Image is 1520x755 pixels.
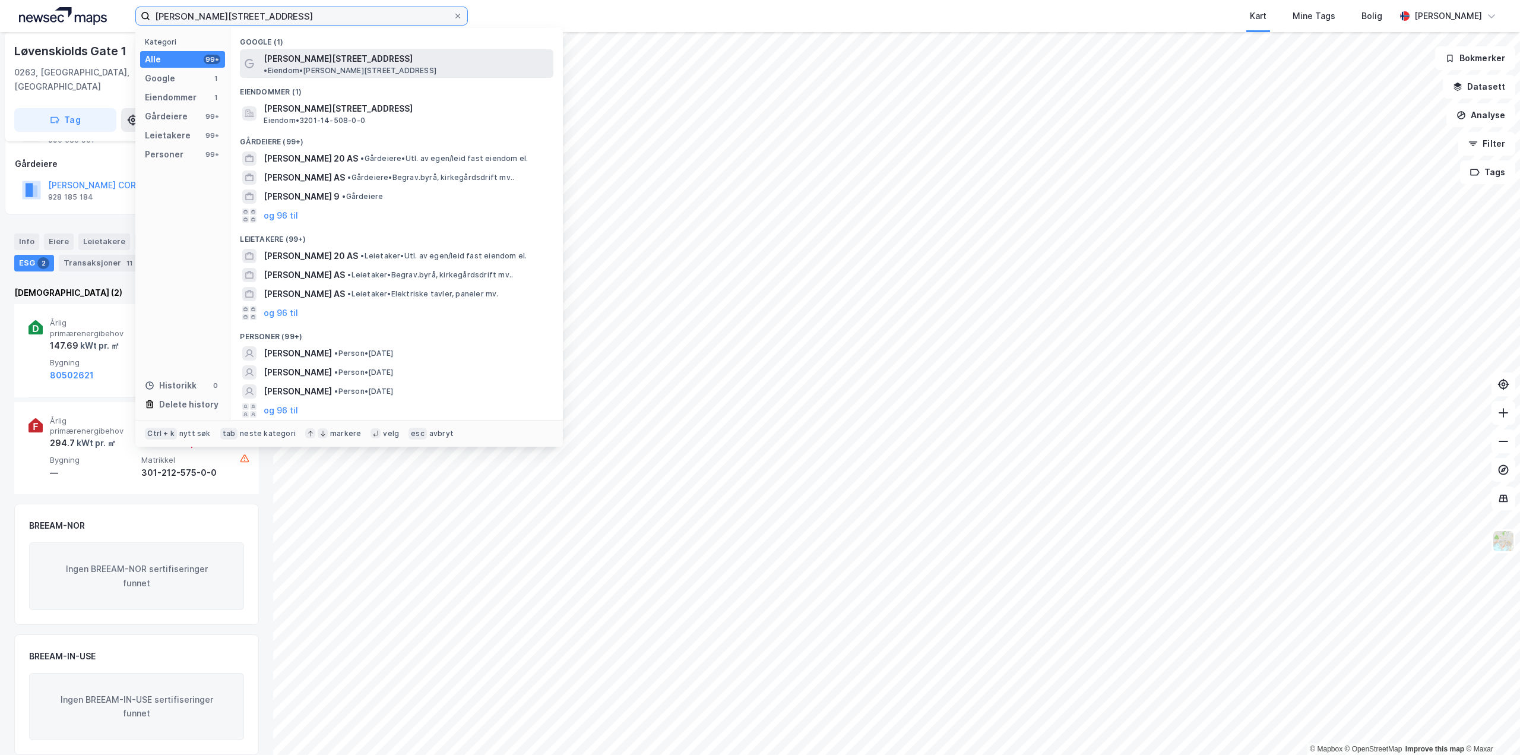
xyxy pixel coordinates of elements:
div: 99+ [204,131,220,140]
button: Bokmerker [1435,46,1515,70]
div: velg [383,429,399,438]
button: Analyse [1446,103,1515,127]
span: Leietaker • Utl. av egen/leid fast eiendom el. [360,251,527,261]
span: Gårdeiere [342,192,383,201]
div: neste kategori [240,429,296,438]
div: [DEMOGRAPHIC_DATA] (2) [14,286,259,300]
div: — [50,466,137,480]
span: Matrikkel [141,455,228,465]
span: [PERSON_NAME] 9 [264,189,340,204]
span: Årlig primærenergibehov [50,416,137,437]
div: 1 [211,74,220,83]
div: Leietakere [145,128,191,143]
span: • [347,289,351,298]
span: Gårdeiere • Utl. av egen/leid fast eiendom el. [360,154,528,163]
span: Leietaker • Begrav.byrå, kirkegårdsdrift mv.. [347,270,513,280]
div: Info [14,233,39,250]
div: 99+ [204,55,220,64]
div: 0 [211,381,220,390]
span: • [360,251,364,260]
span: [PERSON_NAME] AS [264,170,345,185]
span: [PERSON_NAME] [264,346,332,361]
div: Kart [1250,9,1266,23]
span: • [264,66,267,75]
span: Person • [DATE] [334,368,393,377]
span: • [347,270,351,279]
div: nytt søk [179,429,211,438]
div: 99+ [204,112,220,121]
div: 928 185 184 [48,192,93,202]
span: Bygning [50,358,137,368]
div: Eiere [44,233,74,250]
button: Tags [1460,160,1515,184]
a: OpenStreetMap [1345,745,1402,753]
div: Bolig [1361,9,1382,23]
span: Person • [DATE] [334,349,393,358]
span: Årlig primærenergibehov [50,318,137,339]
div: Ctrl + k [145,428,177,440]
div: Leietakere (99+) [230,225,563,247]
span: [PERSON_NAME] [264,365,332,380]
span: • [342,192,346,201]
div: Gårdeiere [145,109,188,124]
span: [PERSON_NAME] 20 AS [264,249,358,263]
span: [PERSON_NAME][STREET_ADDRESS] [264,102,549,116]
input: Søk på adresse, matrikkel, gårdeiere, leietakere eller personer [150,7,453,25]
div: kWt pr. ㎡ [75,436,116,450]
div: 2 [37,257,49,269]
div: Leietakere [78,233,130,250]
div: 1 [211,93,220,102]
div: Eiendommer [145,90,197,105]
span: [PERSON_NAME] [264,384,332,399]
span: [PERSON_NAME] 20 AS [264,151,358,166]
div: 147.69 [50,339,119,353]
iframe: Chat Widget [1461,698,1520,755]
div: Gårdeiere (99+) [230,128,563,149]
span: [PERSON_NAME] AS [264,268,345,282]
div: 294.7 [50,436,116,450]
button: 80502621 [50,368,94,383]
div: 0263, [GEOGRAPHIC_DATA], [GEOGRAPHIC_DATA] [14,65,166,94]
div: Historikk [145,378,197,393]
a: Mapbox [1310,745,1342,753]
span: • [347,173,351,182]
button: og 96 til [264,209,298,223]
div: ESG [14,255,54,271]
button: og 96 til [264,306,298,320]
div: 301-212-575-0-0 [141,466,228,480]
span: • [334,349,338,358]
a: Improve this map [1405,745,1464,753]
div: Ingen BREEAM-NOR sertifiseringer funnet [29,542,244,610]
img: Z [1492,530,1515,552]
button: Tag [14,108,116,132]
span: Eiendom • [PERSON_NAME][STREET_ADDRESS] [264,66,436,75]
div: Google (1) [230,28,563,49]
span: [PERSON_NAME][STREET_ADDRESS] [264,52,413,66]
span: [PERSON_NAME] AS [264,287,345,301]
div: Gårdeiere [15,157,258,171]
span: • [334,368,338,377]
div: BREEAM-IN-USE [29,649,96,664]
div: Ingen BREEAM-IN-USE sertifiseringer funnet [29,673,244,741]
img: logo.a4113a55bc3d86da70a041830d287a7e.svg [19,7,107,25]
div: kWt pr. ㎡ [78,339,119,353]
div: esc [408,428,427,440]
div: Kategori [145,37,225,46]
div: 11 [123,257,135,269]
div: 99+ [204,150,220,159]
div: avbryt [429,429,454,438]
div: markere [330,429,361,438]
span: Bygning [50,455,137,465]
span: Person • [DATE] [334,387,393,396]
div: Personer [145,147,183,162]
div: Løvenskiolds Gate 1 [14,42,129,61]
div: Kontrollprogram for chat [1461,698,1520,755]
div: Delete history [159,397,218,412]
div: [PERSON_NAME] [1414,9,1482,23]
button: Datasett [1443,75,1515,99]
div: Datasett [135,233,194,250]
div: tab [220,428,238,440]
div: Google [145,71,175,86]
span: • [360,154,364,163]
span: Leietaker • Elektriske tavler, paneler mv. [347,289,498,299]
